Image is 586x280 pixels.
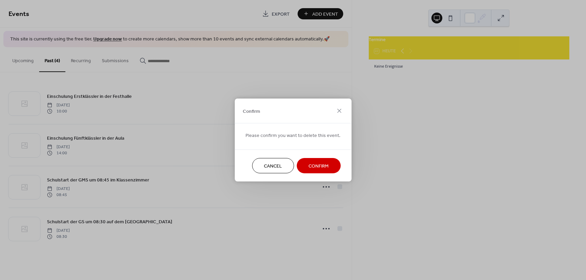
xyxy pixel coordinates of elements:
[264,163,282,170] span: Cancel
[308,163,329,170] span: Confirm
[297,158,340,173] button: Confirm
[243,108,260,115] span: Confirm
[246,132,340,139] span: Please confirm you want to delete this event.
[252,158,294,173] button: Cancel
